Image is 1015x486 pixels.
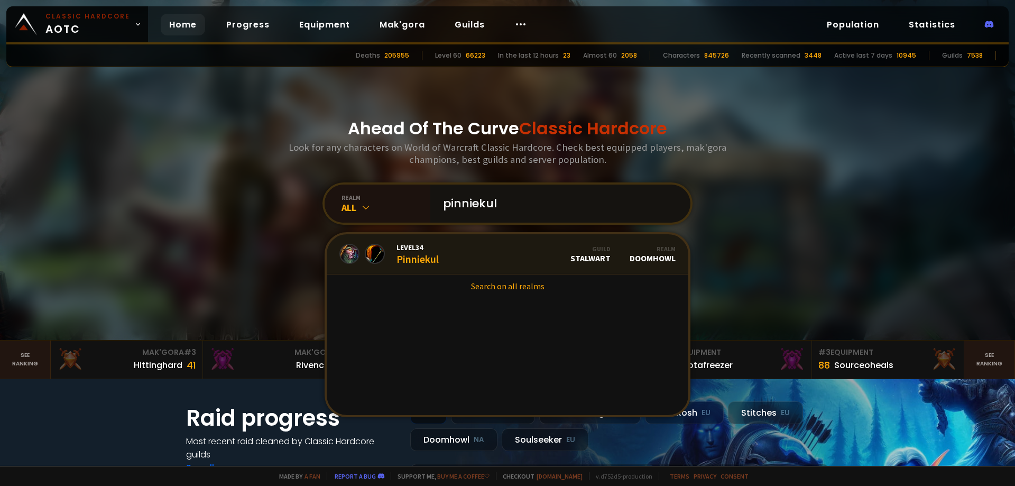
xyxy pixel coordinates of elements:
h4: Most recent raid cleaned by Classic Hardcore guilds [186,435,398,461]
span: v. d752d5 - production [589,472,652,480]
div: Sourceoheals [834,359,893,372]
div: Active last 7 days [834,51,892,60]
span: # 3 [818,347,831,357]
small: Classic Hardcore [45,12,130,21]
span: Checkout [496,472,583,480]
div: Equipment [666,347,805,358]
div: 41 [187,358,196,372]
span: Level 34 [396,243,439,252]
span: Made by [273,472,320,480]
small: EU [566,435,575,445]
a: Buy me a coffee [437,472,490,480]
a: Seeranking [964,341,1015,379]
div: Doomhowl [630,245,676,263]
div: 10945 [897,51,916,60]
div: In the last 12 hours [498,51,559,60]
a: Home [161,14,205,35]
div: Guilds [942,51,963,60]
a: Statistics [900,14,964,35]
div: Doomhowl [410,428,497,451]
a: Consent [721,472,749,480]
h1: Ahead Of The Curve [348,116,667,141]
div: Notafreezer [682,359,733,372]
div: Nek'Rosh [645,401,724,424]
div: Mak'Gora [57,347,196,358]
div: Level 60 [435,51,462,60]
div: 205955 [384,51,409,60]
div: 7538 [967,51,983,60]
div: Stalwart [570,245,611,263]
div: Pinniekul [396,243,439,265]
small: EU [781,408,790,418]
a: Population [818,14,888,35]
div: Almost 60 [583,51,617,60]
div: Hittinghard [134,359,182,372]
div: Mak'Gora [209,347,348,358]
a: [DOMAIN_NAME] [537,472,583,480]
div: 23 [563,51,570,60]
small: NA [474,435,484,445]
a: a fan [304,472,320,480]
span: AOTC [45,12,130,37]
a: Mak'Gora#3Hittinghard41 [51,341,203,379]
div: 3448 [805,51,822,60]
a: #2Equipment88Notafreezer [660,341,812,379]
div: Soulseeker [502,428,588,451]
div: All [342,201,430,214]
div: Stitches [728,401,803,424]
a: #3Equipment88Sourceoheals [812,341,964,379]
span: Support me, [391,472,490,480]
div: 2058 [621,51,637,60]
div: Recently scanned [742,51,800,60]
div: Deaths [356,51,380,60]
span: Classic Hardcore [519,116,667,140]
a: Mak'Gora#2Rivench100 [203,341,355,379]
a: Guilds [446,14,493,35]
div: Characters [663,51,700,60]
div: Guild [570,245,611,253]
div: Rivench [296,359,329,372]
a: Report a bug [335,472,376,480]
span: # 3 [184,347,196,357]
div: 88 [818,358,830,372]
div: Equipment [818,347,957,358]
a: Level34PinniekulGuildStalwartRealmDoomhowl [327,234,688,274]
a: Mak'gora [371,14,433,35]
a: See all progress [186,462,255,474]
div: 845726 [704,51,729,60]
a: Classic HardcoreAOTC [6,6,148,42]
div: 66223 [466,51,485,60]
div: Realm [630,245,676,253]
div: realm [342,194,430,201]
a: Progress [218,14,278,35]
a: Equipment [291,14,358,35]
a: Privacy [694,472,716,480]
input: Search a character... [437,185,678,223]
h3: Look for any characters on World of Warcraft Classic Hardcore. Check best equipped players, mak'g... [284,141,731,166]
h1: Raid progress [186,401,398,435]
a: Terms [670,472,689,480]
small: EU [702,408,710,418]
a: Search on all realms [327,274,688,298]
